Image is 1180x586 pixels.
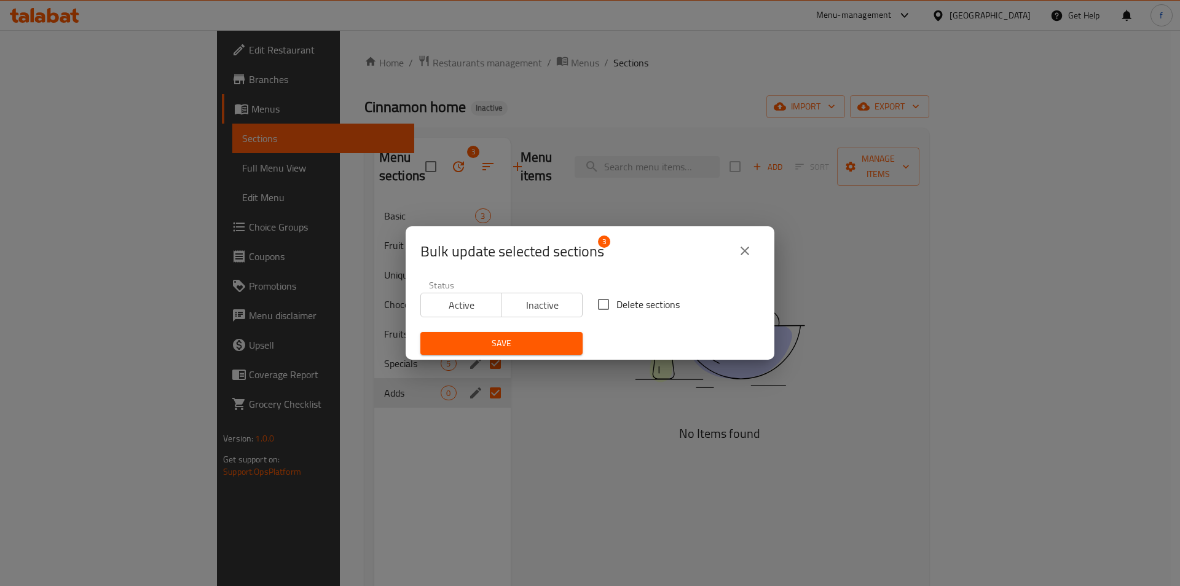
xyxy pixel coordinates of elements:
[616,297,680,312] span: Delete sections
[420,293,502,317] button: Active
[426,296,497,314] span: Active
[430,336,573,351] span: Save
[420,332,583,355] button: Save
[598,236,610,248] span: 3
[507,296,578,314] span: Inactive
[730,236,760,266] button: close
[502,293,583,317] button: Inactive
[420,242,604,261] span: Selected section count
